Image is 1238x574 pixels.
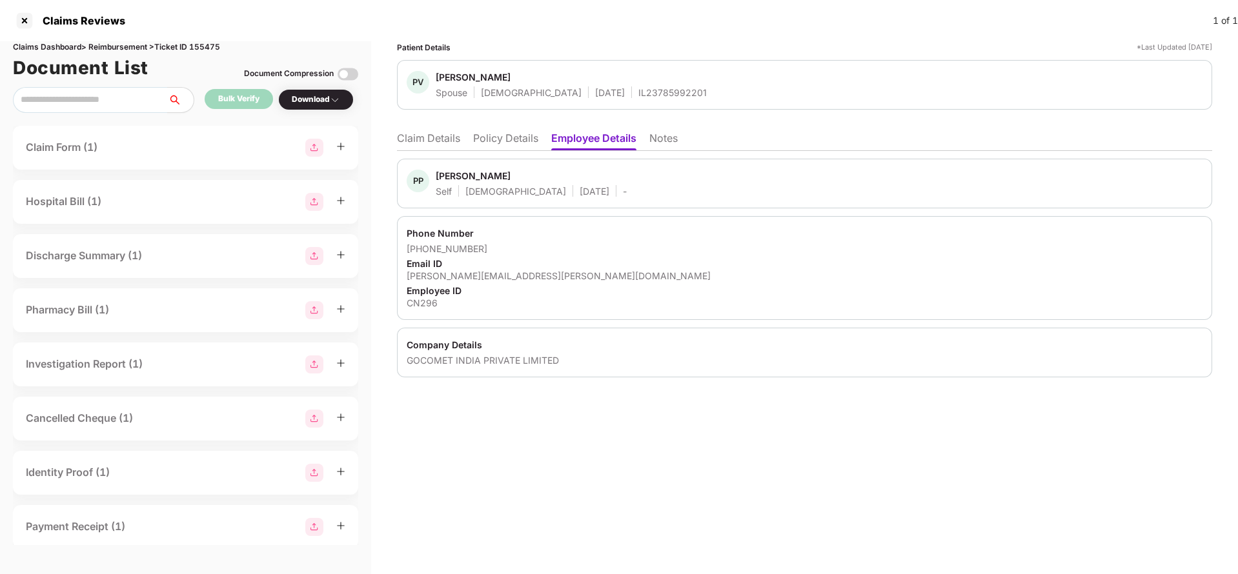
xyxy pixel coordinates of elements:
[26,139,97,155] div: Claim Form (1)
[481,86,582,99] div: [DEMOGRAPHIC_DATA]
[436,86,467,99] div: Spouse
[551,132,636,150] li: Employee Details
[623,185,627,197] div: -
[244,68,334,80] div: Document Compression
[336,521,345,530] span: plus
[305,464,323,482] img: svg+xml;base64,PHN2ZyBpZD0iR3JvdXBfMjg4MTMiIGRhdGEtbmFtZT0iR3JvdXAgMjg4MTMiIHhtbG5zPSJodHRwOi8vd3...
[26,519,125,535] div: Payment Receipt (1)
[638,86,707,99] div: IL23785992201
[336,196,345,205] span: plus
[436,71,511,83] div: [PERSON_NAME]
[305,139,323,157] img: svg+xml;base64,PHN2ZyBpZD0iR3JvdXBfMjg4MTMiIGRhdGEtbmFtZT0iR3JvdXAgMjg4MTMiIHhtbG5zPSJodHRwOi8vd3...
[436,170,511,182] div: [PERSON_NAME]
[26,464,110,480] div: Identity Proof (1)
[336,304,345,313] span: plus
[305,518,323,536] img: svg+xml;base64,PHN2ZyBpZD0iR3JvdXBfMjg4MTMiIGRhdGEtbmFtZT0iR3JvdXAgMjg4MTMiIHhtbG5zPSJodHRwOi8vd3...
[1137,41,1212,54] div: *Last Updated [DATE]
[595,86,625,99] div: [DATE]
[13,54,148,82] h1: Document List
[407,284,1202,297] div: Employee ID
[167,87,194,113] button: search
[26,193,101,210] div: Hospital Bill (1)
[292,94,340,106] div: Download
[407,354,1202,366] div: GOCOMET INDIA PRIVATE LIMITED
[26,356,143,372] div: Investigation Report (1)
[397,41,451,54] div: Patient Details
[407,242,1202,255] div: [PHONE_NUMBER]
[305,247,323,265] img: svg+xml;base64,PHN2ZyBpZD0iR3JvdXBfMjg4MTMiIGRhdGEtbmFtZT0iR3JvdXAgMjg4MTMiIHhtbG5zPSJodHRwOi8vd3...
[407,297,1202,309] div: CN296
[336,250,345,259] span: plus
[35,14,125,27] div: Claims Reviews
[336,467,345,476] span: plus
[167,95,194,105] span: search
[336,359,345,368] span: plus
[580,185,609,197] div: [DATE]
[407,257,1202,270] div: Email ID
[305,193,323,211] img: svg+xml;base64,PHN2ZyBpZD0iR3JvdXBfMjg4MTMiIGRhdGEtbmFtZT0iR3JvdXAgMjg4MTMiIHhtbG5zPSJodHRwOi8vd3...
[26,248,142,264] div: Discharge Summary (1)
[407,71,429,94] div: PV
[338,64,358,84] img: svg+xml;base64,PHN2ZyBpZD0iVG9nZ2xlLTMyeDMyIiB4bWxucz0iaHR0cDovL3d3dy53My5vcmcvMjAwMC9zdmciIHdpZH...
[473,132,538,150] li: Policy Details
[26,410,133,426] div: Cancelled Cheque (1)
[407,339,1202,351] div: Company Details
[649,132,678,150] li: Notes
[305,410,323,428] img: svg+xml;base64,PHN2ZyBpZD0iR3JvdXBfMjg4MTMiIGRhdGEtbmFtZT0iR3JvdXAgMjg4MTMiIHhtbG5zPSJodHRwOi8vd3...
[305,355,323,373] img: svg+xml;base64,PHN2ZyBpZD0iR3JvdXBfMjg4MTMiIGRhdGEtbmFtZT0iR3JvdXAgMjg4MTMiIHhtbG5zPSJodHRwOi8vd3...
[436,185,452,197] div: Self
[336,142,345,151] span: plus
[407,170,429,192] div: PP
[336,413,345,422] span: plus
[397,132,460,150] li: Claim Details
[13,41,358,54] div: Claims Dashboard > Reimbursement > Ticket ID 155475
[330,95,340,105] img: svg+xml;base64,PHN2ZyBpZD0iRHJvcGRvd24tMzJ4MzIiIHhtbG5zPSJodHRwOi8vd3d3LnczLm9yZy8yMDAwL3N2ZyIgd2...
[218,93,259,105] div: Bulk Verify
[305,301,323,319] img: svg+xml;base64,PHN2ZyBpZD0iR3JvdXBfMjg4MTMiIGRhdGEtbmFtZT0iR3JvdXAgMjg4MTMiIHhtbG5zPSJodHRwOi8vd3...
[26,302,109,318] div: Pharmacy Bill (1)
[465,185,566,197] div: [DEMOGRAPHIC_DATA]
[407,227,1202,239] div: Phone Number
[407,270,1202,282] div: [PERSON_NAME][EMAIL_ADDRESS][PERSON_NAME][DOMAIN_NAME]
[1213,14,1238,28] div: 1 of 1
